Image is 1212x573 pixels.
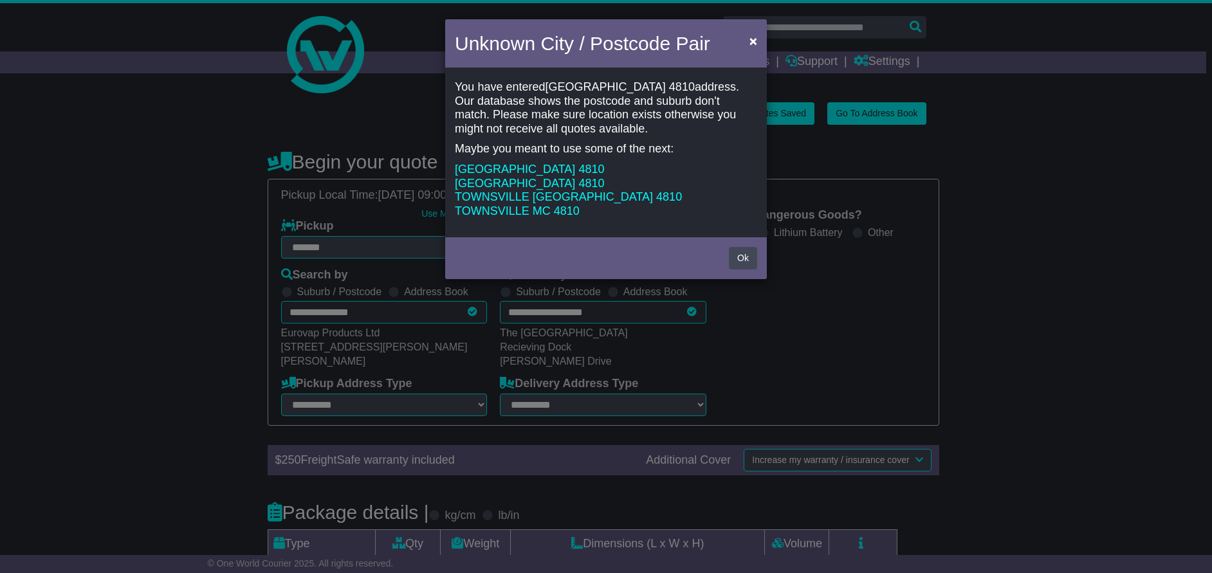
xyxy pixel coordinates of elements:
a: TOWNSVILLE [GEOGRAPHIC_DATA] 4810 [455,190,682,203]
a: [GEOGRAPHIC_DATA] 4810 [455,177,604,190]
span: [GEOGRAPHIC_DATA] [545,80,665,93]
a: [GEOGRAPHIC_DATA] 4810 [455,163,604,176]
span: 4810 [669,80,695,93]
button: Close [743,28,764,54]
span: × [749,33,757,48]
button: Ok [729,247,757,269]
h4: Unknown City / Postcode Pair [455,29,710,58]
p: You have entered address. Our database shows the postcode and suburb don't match. Please make sur... [455,80,757,136]
span: 4810 [554,205,580,217]
span: 4810 [656,190,682,203]
p: Maybe you meant to use some of the next: [455,142,757,156]
span: [GEOGRAPHIC_DATA] [455,163,575,176]
span: TOWNSVILLE [GEOGRAPHIC_DATA] [455,190,653,203]
span: [GEOGRAPHIC_DATA] [455,177,575,190]
a: TOWNSVILLE MC 4810 [455,205,580,217]
span: 4810 [578,177,604,190]
span: 4810 [578,163,604,176]
span: TOWNSVILLE MC [455,205,551,217]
